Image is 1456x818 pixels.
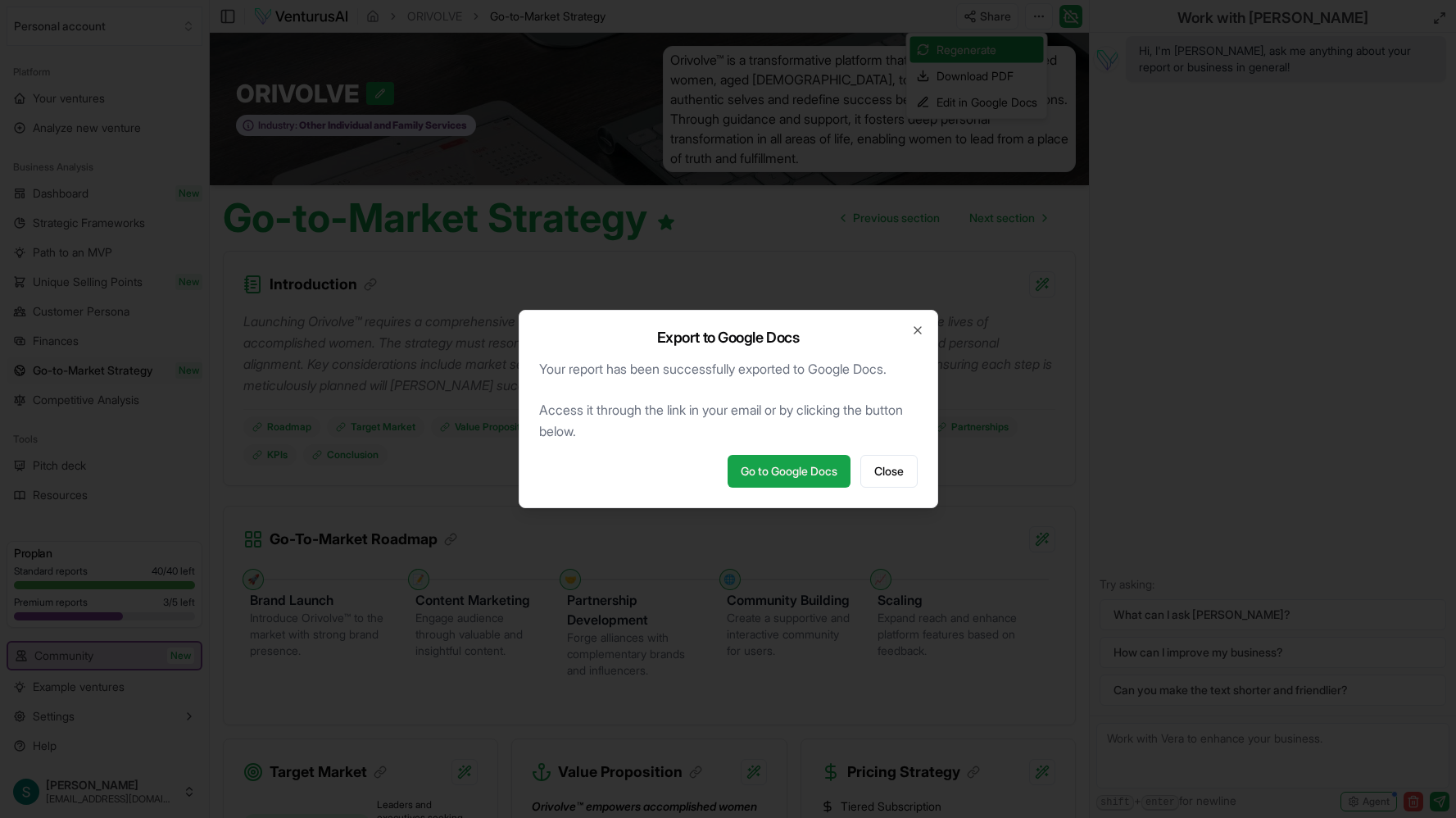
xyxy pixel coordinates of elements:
p: Access it through the link in your email or by clicking the button below. [539,399,918,442]
h2: Export to Google Docs [657,330,800,345]
span: Close [874,463,904,479]
p: Your report has been successfully exported to Google Docs. [539,358,918,379]
button: Close [860,455,918,488]
a: Go to Google Docs [728,455,850,488]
